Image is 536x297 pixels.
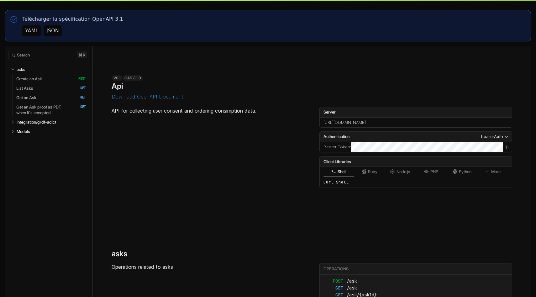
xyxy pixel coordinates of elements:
[323,278,343,285] span: POST
[112,75,123,81] div: v0.1
[77,51,87,58] kbd: ⌘ k
[320,177,512,188] div: Curl Shell
[320,118,512,128] div: [URL][DOMAIN_NAME]
[112,263,304,271] p: Operations related to asks
[430,169,438,174] span: PHP
[74,95,86,100] span: GET
[17,66,25,72] p: asks
[368,169,377,174] span: Ruby
[323,266,511,272] div: Operations
[347,285,366,292] span: /ask
[320,142,351,152] div: :
[481,134,503,140] div: bearerAuth
[16,104,72,115] p: Get an Ask proof as PDF, when it's accepted
[16,83,86,93] a: List Asks GET
[22,15,123,23] p: Télécharger la spécification OpenAPI 3.1
[16,76,42,82] p: Create an Ask
[16,102,86,117] a: Get an Ask proof as PDF, when it's accepted GET
[320,156,512,167] div: Client Libraries
[16,95,36,100] p: Get an Ask
[323,285,508,292] a: GET/ask
[112,107,304,114] p: API for collecting user consent and ordering consimption data.
[338,169,346,174] span: Shell
[397,169,410,174] span: Node.js
[123,75,143,81] div: OAS 3.1.0
[323,144,350,150] label: Bearer Token
[46,27,59,34] div: JSON
[323,278,508,285] a: POST/ask
[17,127,86,136] a: Models
[16,74,86,83] a: Create an Ask POST
[17,65,86,74] a: asks
[44,25,61,36] button: JSON
[17,53,30,57] span: Search
[25,27,38,34] div: YAML
[74,86,86,90] span: GET
[16,93,86,102] a: Get an Ask GET
[74,105,86,109] span: GET
[323,285,343,292] span: GET
[323,134,349,140] span: Authentication
[112,94,183,99] button: Download OpenAPI Document
[74,77,86,81] span: POST
[347,278,366,285] span: /ask
[17,129,30,134] p: Models
[16,85,33,91] p: List Asks
[459,169,471,174] span: Python
[22,25,41,36] button: YAML
[112,249,127,258] h2: asks
[479,133,511,140] button: bearerAuth
[112,82,123,91] h1: Api
[17,117,86,127] a: integration/grdf-adict
[17,119,56,125] p: integration/grdf-adict
[320,107,512,117] label: Server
